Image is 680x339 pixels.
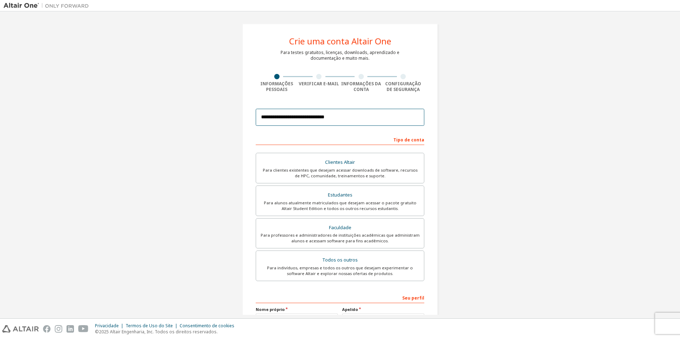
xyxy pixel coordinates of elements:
label: Apelido [342,307,424,312]
div: Tipo de conta [256,134,424,145]
div: Clientes Altair [260,157,420,167]
div: Para professores e administradores de instituições acadêmicas que administram alunos e acessam so... [260,232,420,244]
p: © [95,329,239,335]
img: youtube.svg [78,325,89,333]
div: Todos os outros [260,255,420,265]
img: altair_logo.svg [2,325,39,333]
div: Informações da conta [340,81,382,92]
img: linkedin.svg [67,325,74,333]
div: Termos de Uso do Site [126,323,180,329]
div: Para alunos atualmente matriculados que desejam acessar o pacote gratuito Altair Student Edition ... [260,200,420,211]
font: 2025 Altair Engenharia, Inc. Todos os direitos reservados. [99,329,218,335]
div: Crie uma conta Altair One [289,37,391,45]
div: Privacidade [95,323,126,329]
div: Para clientes existentes que desejam acessar downloads de software, recursos de HPC, comunidade, ... [260,167,420,179]
div: Para indivíduos, empresas e todos os outros que desejam experimentar o software Altair e explorar... [260,265,420,276]
div: Informações pessoais [256,81,298,92]
div: Verificar e-mail [298,81,340,87]
div: Consentimento de cookies [180,323,239,329]
img: instagram.svg [55,325,62,333]
div: Estudantes [260,190,420,200]
div: Configuração de segurança [382,81,425,92]
div: Faculdade [260,223,420,233]
div: Seu perfil [256,292,424,303]
div: Para testes gratuitos, licenças, downloads, aprendizado e documentação e muito mais. [281,50,399,61]
img: Altair Um [4,2,92,9]
label: Nome próprio [256,307,338,312]
img: facebook.svg [43,325,51,333]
